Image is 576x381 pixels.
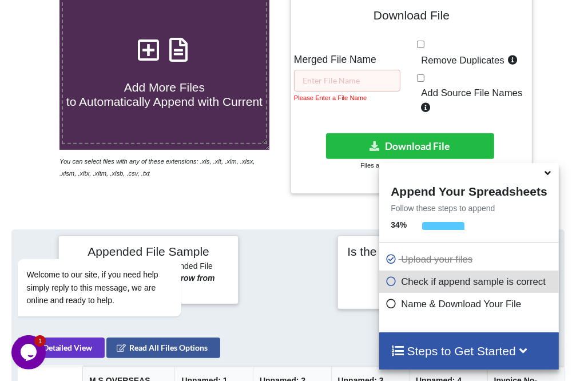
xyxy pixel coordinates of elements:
[391,344,547,358] h4: Steps to Get Started
[417,88,522,98] span: Add Source File Names
[385,297,555,311] p: Name & Download Your File
[294,70,400,92] input: Enter File Name
[294,94,367,101] small: Please Enter a File Name
[18,338,105,358] button: Detailed View
[11,156,217,330] iframe: chat widget
[11,335,48,370] iframe: chat widget
[299,1,523,34] h4: Download File
[379,181,558,199] h4: Append Your Spreadsheets
[66,81,263,108] span: Add More Files to Automatically Append with Current
[391,220,407,229] b: 34 %
[379,203,558,214] p: Follow these steps to append
[385,275,555,289] p: Check if append sample is correct
[417,55,505,66] span: Remove Duplicates
[346,244,509,259] h4: Is the file appended correctly?
[360,162,462,169] small: Files are downloaded in .xlsx format
[294,54,400,66] h5: Merged File Name
[385,252,555,267] p: Upload your files
[326,133,494,159] button: Download File
[106,338,220,358] button: Read All Files Options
